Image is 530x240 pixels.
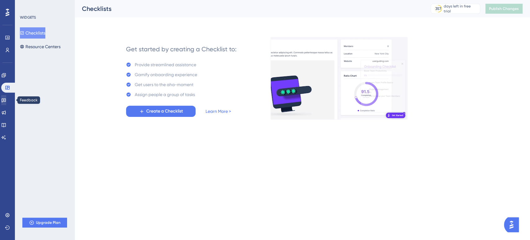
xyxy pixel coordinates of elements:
[22,218,67,228] button: Upgrade Plan
[485,4,523,14] button: Publish Changes
[126,45,237,53] div: Get started by creating a Checklist to:
[126,106,196,117] button: Create a Checklist
[135,81,193,88] div: Get users to the aha-moment
[435,6,441,11] div: 357
[135,71,197,78] div: Gamify onbaording experience
[36,220,61,225] span: Upgrade Plan
[146,108,183,115] span: Create a Checklist
[135,61,196,68] div: Provide streamlined assistance
[135,91,195,98] div: Assign people a group of tasks
[206,108,231,115] a: Learn More >
[20,41,61,52] button: Resource Centers
[504,215,523,234] iframe: UserGuiding AI Assistant Launcher
[82,4,415,13] div: Checklists
[270,37,408,120] img: e28e67207451d1beac2d0b01ddd05b56.gif
[444,4,478,14] div: days left in free trial
[489,6,519,11] span: Publish Changes
[20,15,36,20] div: WIDGETS
[20,27,45,39] button: Checklists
